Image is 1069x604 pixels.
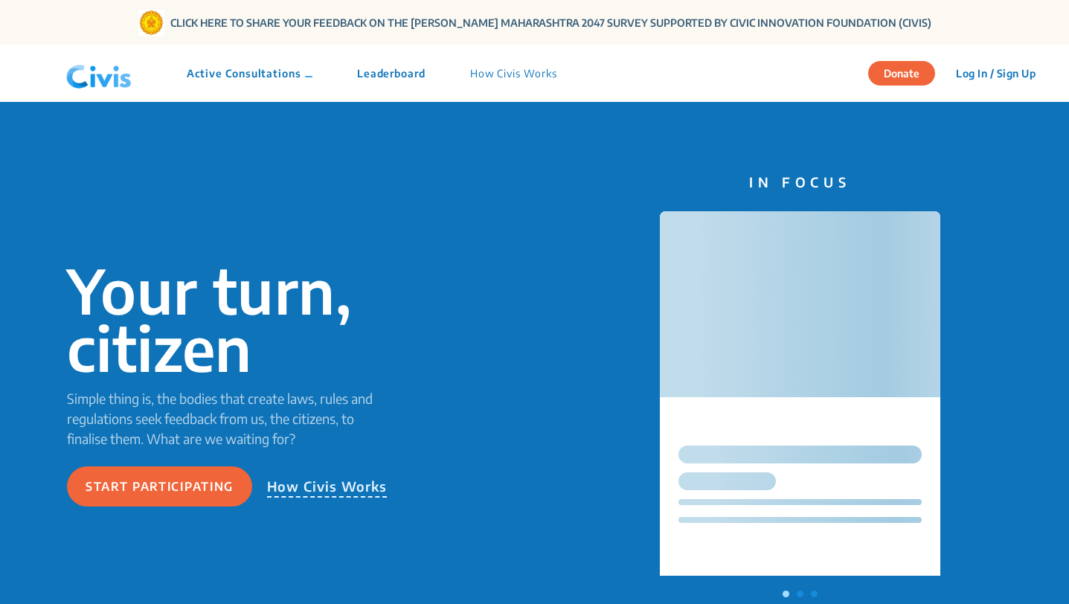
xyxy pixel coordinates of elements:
img: navlogo.png [60,51,138,96]
p: Your turn, citizen [67,262,394,376]
p: How Civis Works [470,65,557,81]
p: Leaderboard [357,65,426,81]
p: IN FOCUS [660,172,940,192]
a: Donate [868,65,946,80]
p: Simple thing is, the bodies that create laws, rules and regulations seek feedback from us, the ci... [67,388,394,449]
a: CLICK HERE TO SHARE YOUR FEEDBACK ON THE [PERSON_NAME] MAHARASHTRA 2047 SURVEY SUPPORTED BY CIVIC... [170,15,931,30]
button: Donate [868,61,935,86]
button: Log In / Sign Up [946,62,1045,85]
img: Gom Logo [138,10,164,36]
p: How Civis Works [267,476,388,498]
p: Active Consultations [187,65,312,81]
button: Start participating [67,466,252,507]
